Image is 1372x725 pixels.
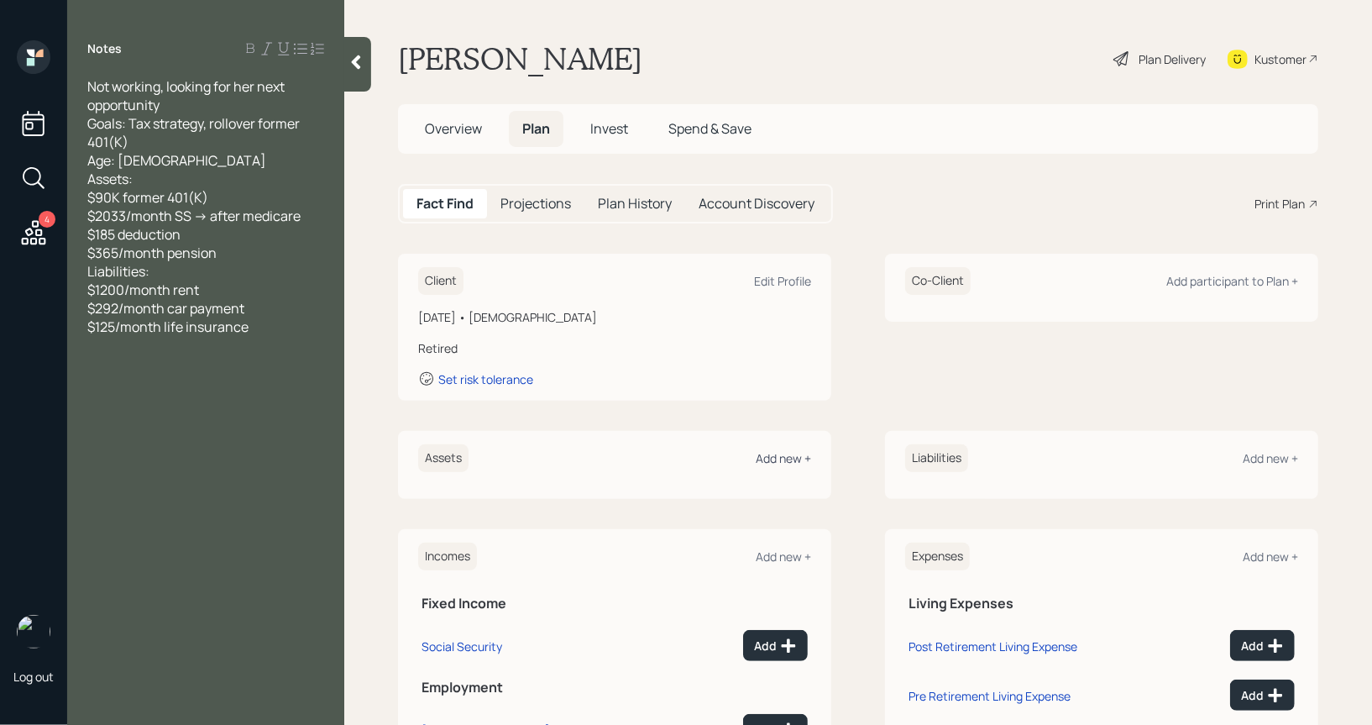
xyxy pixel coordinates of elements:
[500,196,571,212] h5: Projections
[416,196,474,212] h5: Fact Find
[754,273,811,289] div: Edit Profile
[699,196,814,212] h5: Account Discovery
[418,444,469,472] h6: Assets
[13,669,54,685] div: Log out
[756,549,811,565] div: Add new +
[418,308,811,326] div: [DATE] • [DEMOGRAPHIC_DATA]
[743,630,808,661] button: Add
[1243,450,1298,466] div: Add new +
[754,638,797,654] div: Add
[1254,195,1305,213] div: Print Plan
[438,371,533,387] div: Set risk tolerance
[905,543,970,570] h6: Expenses
[422,680,808,696] h5: Employment
[1254,50,1307,68] div: Kustomer
[522,119,550,138] span: Plan
[425,119,482,138] span: Overview
[87,40,122,57] label: Notes
[422,638,502,654] div: Social Security
[1241,687,1284,704] div: Add
[590,119,628,138] span: Invest
[1139,50,1206,68] div: Plan Delivery
[1166,273,1298,289] div: Add participant to Plan +
[905,267,971,295] h6: Co-Client
[398,40,642,77] h1: [PERSON_NAME]
[909,638,1077,654] div: Post Retirement Living Expense
[1230,630,1295,661] button: Add
[1243,549,1298,565] div: Add new +
[598,196,672,212] h5: Plan History
[909,596,1295,612] h5: Living Expenses
[905,444,968,472] h6: Liabilities
[422,596,808,612] h5: Fixed Income
[39,211,55,228] div: 4
[418,267,463,295] h6: Client
[756,450,811,466] div: Add new +
[418,543,477,570] h6: Incomes
[87,77,303,336] span: Not working, looking for her next opportunity Goals: Tax strategy, rollover former 401(K) Age: [D...
[1241,638,1284,654] div: Add
[668,119,751,138] span: Spend & Save
[17,615,50,649] img: treva-nostdahl-headshot.png
[909,688,1071,704] div: Pre Retirement Living Expense
[1230,680,1295,711] button: Add
[418,339,811,357] div: Retired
